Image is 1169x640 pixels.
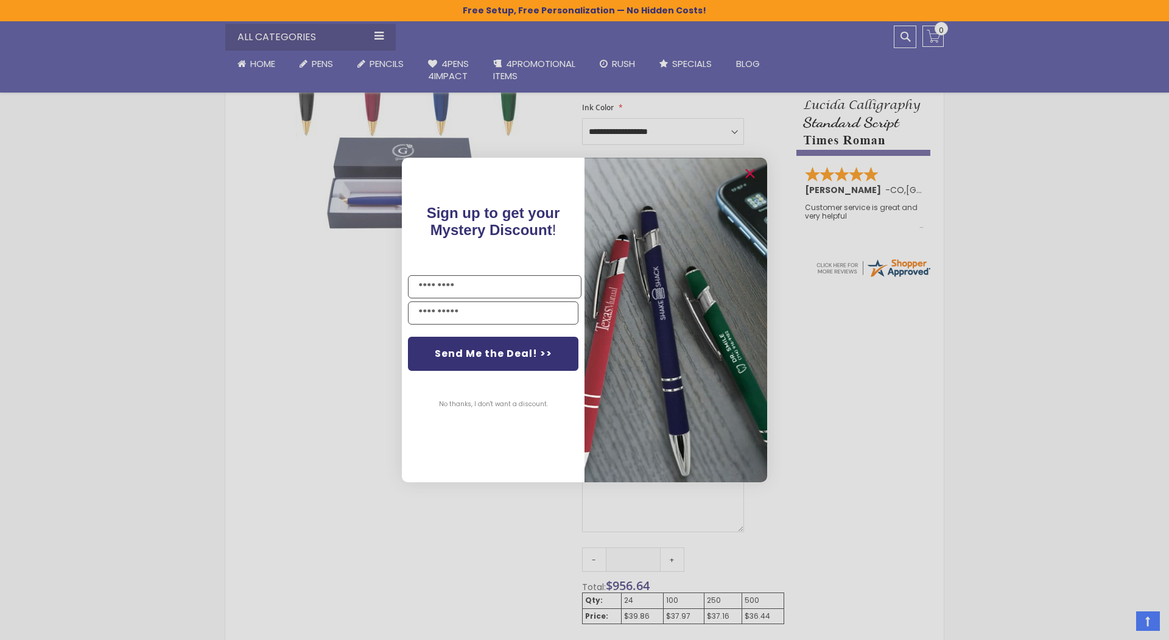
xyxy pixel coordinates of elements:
button: No thanks, I don't want a discount. [433,389,554,420]
img: pop-up-image [584,158,767,482]
button: Send Me the Deal! >> [408,337,578,371]
span: Sign up to get your Mystery Discount [427,205,560,238]
button: Close dialog [740,164,760,183]
span: ! [427,205,560,238]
